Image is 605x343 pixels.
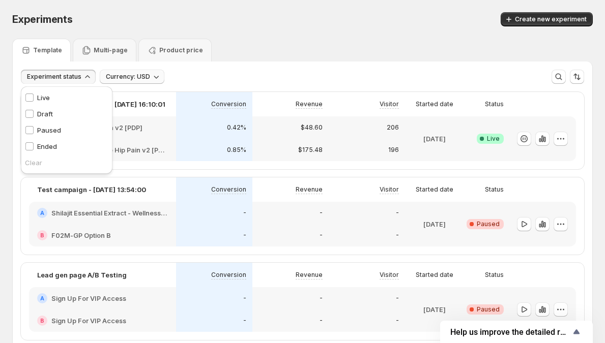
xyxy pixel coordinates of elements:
button: Currency: USD [100,70,164,84]
p: - [243,209,246,217]
p: Conversion [211,185,246,194]
p: Status [485,185,504,194]
p: Multi-page [94,46,128,54]
p: - [396,294,399,302]
p: - [243,231,246,239]
h2: Sign Up For VIP Access [51,293,126,303]
p: Product price [159,46,203,54]
p: Revenue [296,185,323,194]
span: Live [487,135,500,143]
p: [DATE] [423,219,446,229]
p: Conversion [211,100,246,108]
p: 0.42% [227,123,246,132]
p: Test campaign - [DATE] 13:54:00 [37,184,146,195]
span: Help us improve the detailed report for A/B campaigns [450,327,570,337]
span: Paused [477,220,500,228]
p: Paused [37,125,61,135]
p: Revenue [296,100,323,108]
p: - [243,317,246,325]
p: - [320,231,323,239]
span: Currency: USD [106,73,150,81]
p: - [320,317,323,325]
p: Started date [416,100,453,108]
p: - [396,209,399,217]
span: Paused [477,305,500,314]
button: Create new experiment [501,12,593,26]
span: Create new experiment [515,15,587,23]
p: $48.60 [301,123,323,132]
p: 0.85% [227,146,246,154]
p: - [243,294,246,302]
p: - [320,209,323,217]
p: Live [37,92,50,103]
button: Experiment status [21,70,96,84]
h2: Shilajit Essential Extract - Wellness Nest [51,208,168,218]
span: Experiments [12,13,73,25]
button: Sort the results [570,70,584,84]
h2: Sign Up For VIP Access [51,316,126,326]
p: Visitor [380,185,399,194]
p: Visitor [380,271,399,279]
h2: B [40,318,44,324]
p: [DATE] [423,304,446,315]
p: Conversion [211,271,246,279]
p: 196 [388,146,399,154]
button: Show survey - Help us improve the detailed report for A/B campaigns [450,326,583,338]
h2: A [40,295,44,301]
span: Experiment status [27,73,81,81]
p: - [396,231,399,239]
p: Revenue [296,271,323,279]
p: Draft [37,109,53,119]
p: Status [485,100,504,108]
h2: A [40,210,44,216]
p: Started date [416,185,453,194]
p: Started date [416,271,453,279]
p: - [320,294,323,302]
p: Status [485,271,504,279]
p: $175.48 [298,146,323,154]
p: [DATE] [423,134,446,144]
p: - [396,317,399,325]
p: Ended [37,141,57,151]
p: Template [33,46,62,54]
p: Lead gen page A/B Testing [37,270,127,280]
p: Visitor [380,100,399,108]
h2: F02M-GP Option B [51,230,111,240]
p: 206 [387,123,399,132]
h2: B [40,232,44,238]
